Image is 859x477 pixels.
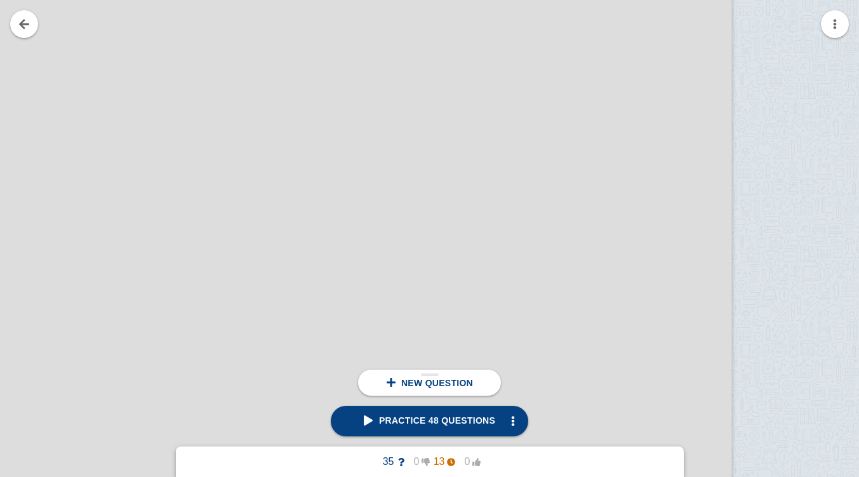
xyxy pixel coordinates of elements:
[10,10,38,38] a: Go back to your notes
[430,456,455,467] span: 13
[404,456,430,467] span: 0
[401,378,473,388] span: New question
[369,452,491,472] button: 350130
[455,456,481,467] span: 0
[331,406,528,436] a: Practice 48 questions
[364,415,495,426] span: Practice 48 questions
[379,456,404,467] span: 35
